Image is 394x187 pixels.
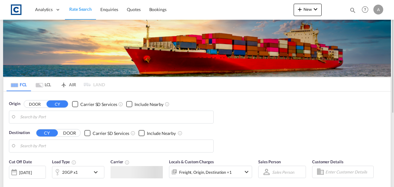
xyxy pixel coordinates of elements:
[62,168,78,177] div: 20GP x1
[9,3,23,17] img: 1fdb9190129311efbfaf67cbb4249bed.jpeg
[296,6,304,13] md-icon: icon-plus 400-fg
[178,131,183,136] md-icon: Unchecked: Ignores neighbouring ports when fetching rates.Checked : Includes neighbouring ports w...
[131,131,135,136] md-icon: Unchecked: Search for CY (Container Yard) services for all selected carriers.Checked : Search for...
[9,159,32,164] span: Cut Off Date
[373,5,383,14] div: A
[312,159,343,164] span: Customer Details
[9,166,46,179] div: [DATE]
[165,102,170,107] md-icon: Unchecked: Ignores neighbouring ports when fetching rates.Checked : Includes neighbouring ports w...
[35,6,53,13] span: Analytics
[258,159,281,164] span: Sales Person
[31,78,56,91] md-tab-item: LCL
[169,159,214,164] span: Locals & Custom Charges
[135,101,163,108] div: Include Nearby
[360,4,373,15] div: Help
[296,7,319,12] span: New
[271,168,295,177] md-select: Sales Person
[127,7,140,12] span: Quotes
[243,168,250,176] md-icon: icon-chevron-down
[294,4,322,16] button: icon-plus 400-fgNewicon-chevron-down
[52,166,104,178] div: 20GP x1icon-chevron-down
[93,130,129,136] div: Carrier SD Services
[118,102,123,107] md-icon: Unchecked: Search for CY (Container Yard) services for all selected carriers.Checked : Search for...
[111,159,130,164] span: Carrier
[349,7,356,16] div: icon-magnify
[179,168,232,177] div: Freight Origin Destination Factory Stuffing
[52,159,76,164] span: Load Type
[84,130,129,136] md-checkbox: Checkbox No Ink
[9,130,30,136] span: Destination
[20,141,210,151] input: Search by Port
[3,20,391,77] img: LCL+%26+FCL+BACKGROUND.png
[20,112,210,122] input: Search by Port
[80,101,117,108] div: Carrier SD Services
[312,6,319,13] md-icon: icon-chevron-down
[325,167,372,177] input: Enter Customer Details
[60,81,67,86] md-icon: icon-airplane
[126,101,163,107] md-checkbox: Checkbox No Ink
[56,78,80,91] md-tab-item: AIR
[139,130,176,136] md-checkbox: Checkbox No Ink
[36,129,58,136] button: CY
[360,4,370,15] span: Help
[72,101,117,107] md-checkbox: Checkbox No Ink
[69,6,92,12] span: Rate Search
[59,129,80,136] button: DOOR
[19,170,32,175] div: [DATE]
[9,101,20,107] span: Origin
[147,130,176,136] div: Include Nearby
[92,169,103,176] md-icon: icon-chevron-down
[349,7,356,14] md-icon: icon-magnify
[169,166,252,178] div: Freight Origin Destination Factory Stuffingicon-chevron-down
[24,100,46,108] button: DOOR
[125,160,130,165] md-icon: The selected Trucker/Carrierwill be displayed in the rate results If the rates are from another f...
[6,78,31,91] md-tab-item: FCL
[9,178,14,186] md-datepicker: Select
[46,100,68,108] button: CY
[6,78,105,91] md-pagination-wrapper: Use the left and right arrow keys to navigate between tabs
[71,160,76,165] md-icon: icon-information-outline
[100,7,118,12] span: Enquiries
[149,7,167,12] span: Bookings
